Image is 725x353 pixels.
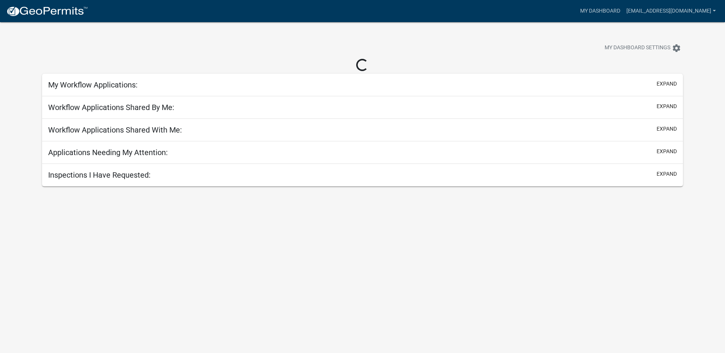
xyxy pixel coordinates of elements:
button: expand [657,147,677,155]
h5: Applications Needing My Attention: [48,148,168,157]
button: expand [657,125,677,133]
h5: Workflow Applications Shared By Me: [48,103,174,112]
a: [EMAIL_ADDRESS][DOMAIN_NAME] [623,4,719,18]
span: My Dashboard Settings [605,44,670,53]
a: My Dashboard [577,4,623,18]
button: expand [657,80,677,88]
h5: Workflow Applications Shared With Me: [48,125,182,134]
button: expand [657,102,677,110]
button: My Dashboard Settingssettings [598,40,687,55]
h5: Inspections I Have Requested: [48,170,151,180]
i: settings [672,44,681,53]
button: expand [657,170,677,178]
h5: My Workflow Applications: [48,80,138,89]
